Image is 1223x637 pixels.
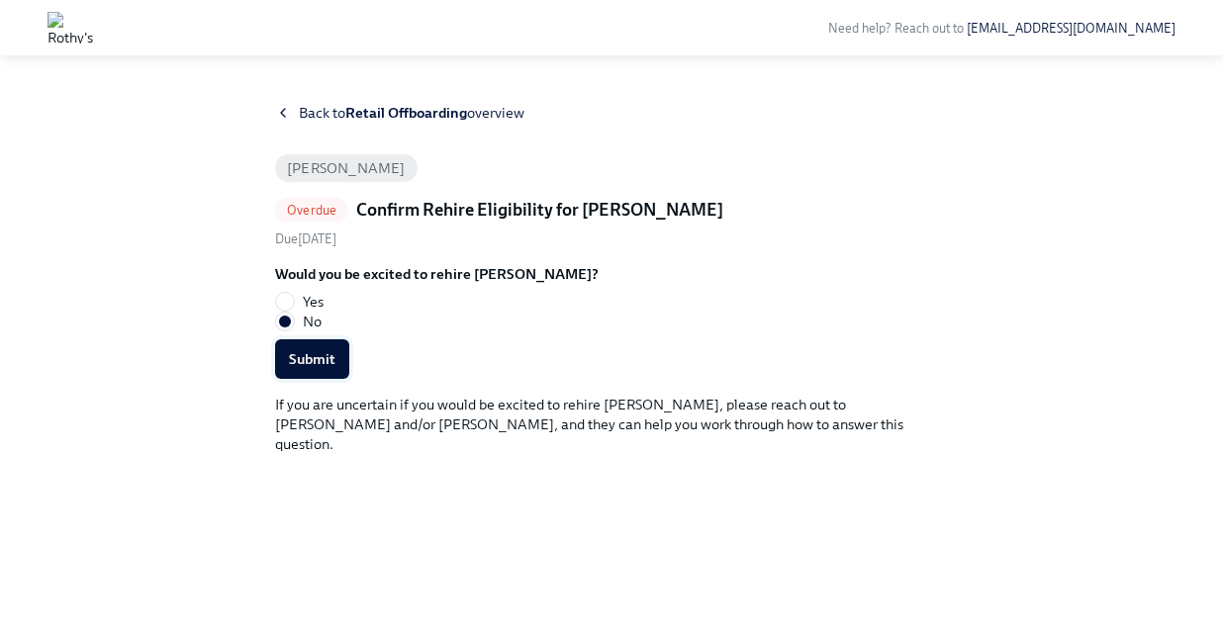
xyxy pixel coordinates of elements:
span: Thursday, July 24th 2025, 12:00 pm [275,231,336,246]
label: Would you be excited to rehire [PERSON_NAME]? [275,264,599,284]
a: [EMAIL_ADDRESS][DOMAIN_NAME] [967,21,1176,36]
span: Submit [289,349,335,369]
span: Back to overview [299,103,524,123]
p: If you are uncertain if you would be excited to rehire [PERSON_NAME], please reach out to [PERSON... [275,395,948,454]
span: [PERSON_NAME] [275,161,418,176]
strong: Retail Offboarding [345,104,467,122]
h5: Confirm Rehire Eligibility for [PERSON_NAME] [356,198,723,222]
img: Rothy's [47,12,93,44]
span: Need help? Reach out to [828,21,1176,36]
span: Overdue [275,203,348,218]
span: No [303,312,322,331]
a: Back toRetail Offboardingoverview [275,103,948,123]
span: Yes [303,292,324,312]
button: Submit [275,339,349,379]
